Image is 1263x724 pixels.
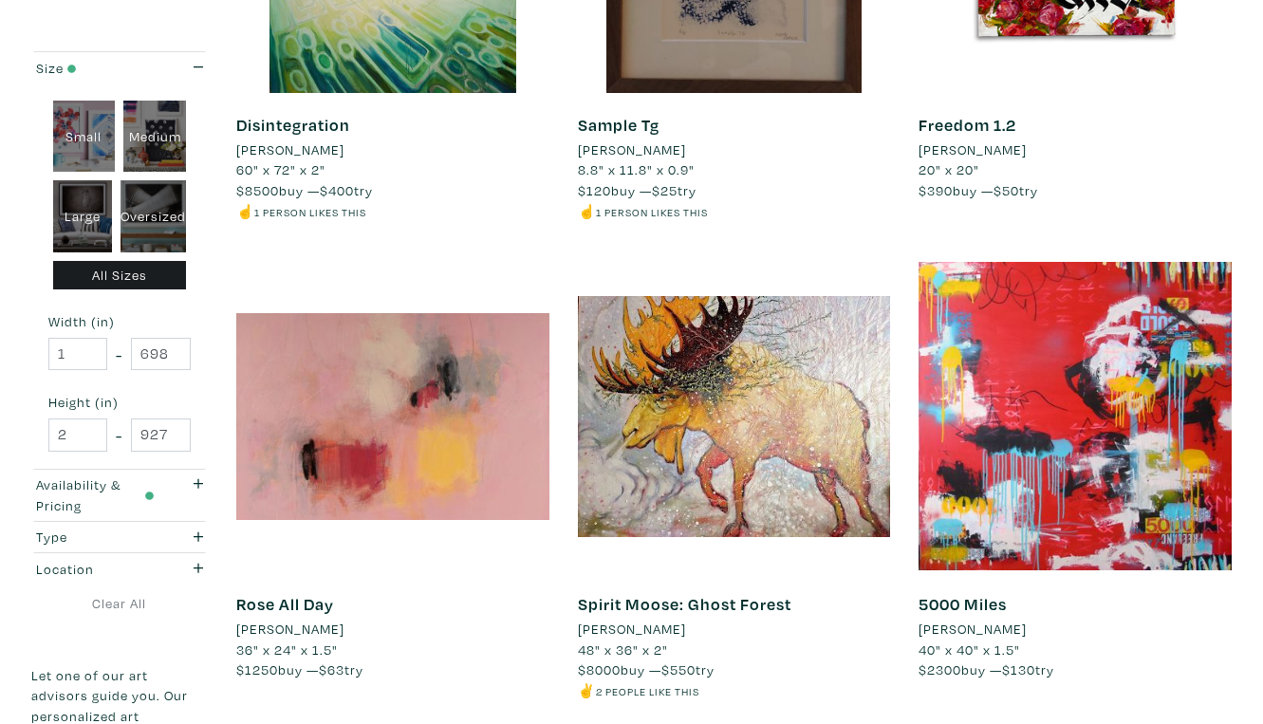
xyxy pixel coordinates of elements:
[919,181,953,199] span: $390
[236,201,549,222] li: ☝️
[578,680,891,701] li: ✌️
[236,160,325,178] span: 60" x 72" x 2"
[652,181,678,199] span: $25
[919,660,961,678] span: $2300
[236,640,338,659] span: 36" x 24" x 1.5"
[578,640,668,659] span: 48" x 36" x 2"
[236,619,549,640] a: [PERSON_NAME]
[994,181,1019,199] span: $50
[254,205,366,219] small: 1 person likes this
[320,181,354,199] span: $400
[578,593,791,615] a: Spirit Moose: Ghost Forest
[919,160,979,178] span: 20" x 20"
[53,101,116,173] div: Small
[578,619,686,640] li: [PERSON_NAME]
[236,660,363,678] span: buy — try
[48,396,191,409] small: Height (in)
[236,139,344,160] li: [PERSON_NAME]
[661,660,696,678] span: $550
[116,342,122,367] span: -
[919,181,1038,199] span: buy — try
[31,522,208,553] button: Type
[578,660,621,678] span: $8000
[31,553,208,585] button: Location
[578,619,891,640] a: [PERSON_NAME]
[919,139,1027,160] li: [PERSON_NAME]
[236,619,344,640] li: [PERSON_NAME]
[236,660,278,678] span: $1250
[31,593,208,614] a: Clear All
[919,619,1232,640] a: [PERSON_NAME]
[578,660,715,678] span: buy — try
[36,527,155,548] div: Type
[31,52,208,84] button: Size
[236,181,373,199] span: buy — try
[596,684,699,698] small: 2 people like this
[578,139,686,160] li: [PERSON_NAME]
[578,181,611,199] span: $120
[116,422,122,448] span: -
[919,640,1020,659] span: 40" x 40" x 1.5"
[236,593,334,615] a: Rose All Day
[1002,660,1035,678] span: $130
[48,315,191,328] small: Width (in)
[578,114,659,136] a: Sample Tg
[36,58,155,79] div: Size
[31,470,208,521] button: Availability & Pricing
[236,114,350,136] a: Disintegration
[53,180,113,252] div: Large
[578,201,891,222] li: ☝️
[236,139,549,160] a: [PERSON_NAME]
[53,261,187,290] div: All Sizes
[578,139,891,160] a: [PERSON_NAME]
[596,205,708,219] small: 1 person likes this
[236,181,279,199] span: $8500
[36,559,155,580] div: Location
[578,181,697,199] span: buy — try
[919,619,1027,640] li: [PERSON_NAME]
[123,101,186,173] div: Medium
[919,593,1007,615] a: 5000 Miles
[919,660,1054,678] span: buy — try
[319,660,344,678] span: $63
[578,160,695,178] span: 8.8" x 11.8" x 0.9"
[919,139,1232,160] a: [PERSON_NAME]
[36,474,155,515] div: Availability & Pricing
[919,114,1016,136] a: Freedom 1.2
[121,180,186,252] div: Oversized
